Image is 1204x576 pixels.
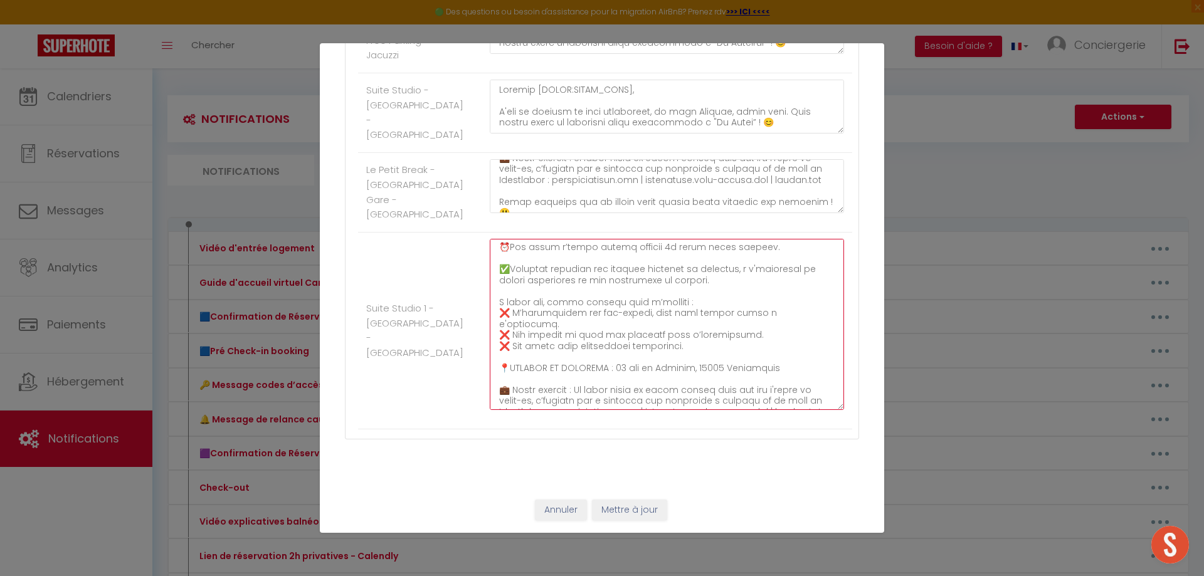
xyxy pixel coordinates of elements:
[535,500,587,521] button: Annuler
[366,162,463,221] label: Le Petit Break - [GEOGRAPHIC_DATA] Gare - [GEOGRAPHIC_DATA]
[592,500,667,521] button: Mettre à jour
[1151,526,1189,563] div: Ouvrir le chat
[366,301,463,360] label: Suite Studio 1 - [GEOGRAPHIC_DATA] - [GEOGRAPHIC_DATA]
[366,83,463,142] label: Suite Studio - [GEOGRAPHIC_DATA] - [GEOGRAPHIC_DATA]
